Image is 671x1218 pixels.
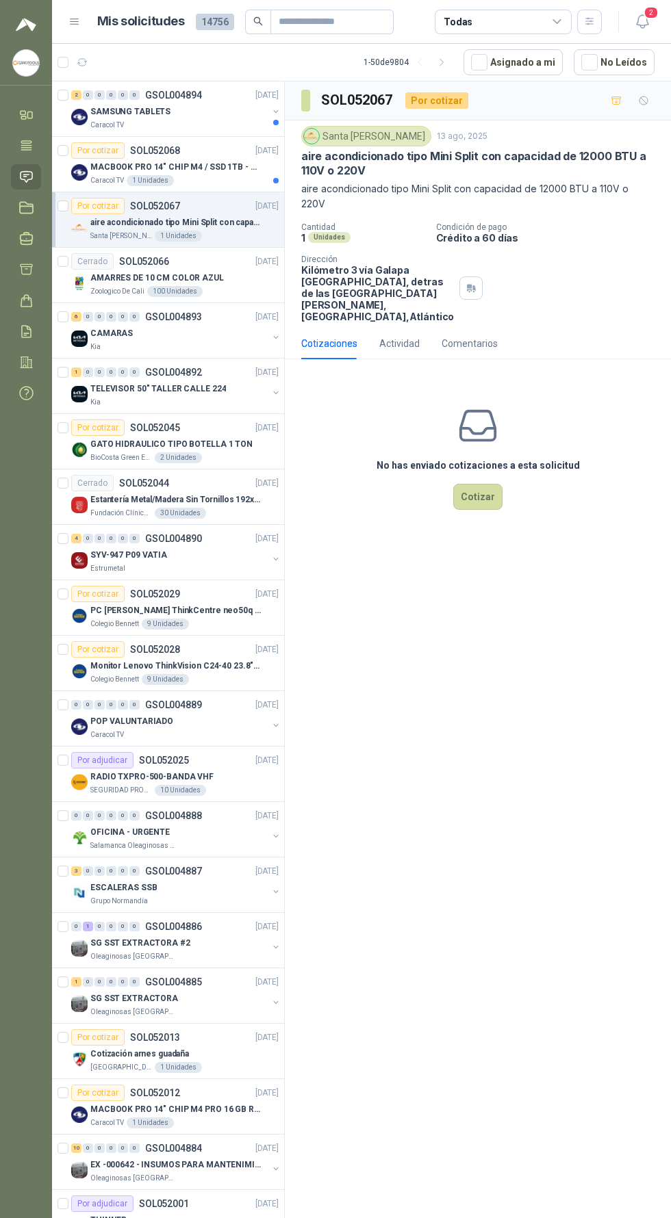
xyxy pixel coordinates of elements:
[71,87,281,131] a: 2 0 0 0 0 0 GSOL004894[DATE] Company LogoSAMSUNG TABLETSCaracol TV
[90,216,261,229] p: aire acondicionado tipo Mini Split con capacidad de 12000 BTU a 110V o 220V
[71,922,81,931] div: 0
[118,922,128,931] div: 0
[129,922,140,931] div: 0
[71,586,125,602] div: Por cotizar
[52,137,284,192] a: Por cotizarSOL052068[DATE] Company LogoMACBOOK PRO 14" CHIP M4 / SSD 1TB - 24 GB RAMCaracol TV1 U...
[71,1029,125,1046] div: Por cotizar
[106,977,116,987] div: 0
[71,198,125,214] div: Por cotizar
[118,866,128,876] div: 0
[71,663,88,679] img: Company Logo
[436,232,666,244] p: Crédito a 60 días
[301,126,431,146] div: Santa [PERSON_NAME]
[255,477,279,490] p: [DATE]
[71,164,88,181] img: Company Logo
[301,181,655,211] p: aire acondicionado tipo Mini Split con capacidad de 12000 BTU a 110V o 220V
[52,192,284,248] a: Por cotizarSOL052067[DATE] Company Logoaire acondicionado tipo Mini Split con capacidad de 12000 ...
[196,14,234,30] span: 14756
[630,10,655,34] button: 2
[90,508,152,519] p: Fundación Clínica Shaio
[127,175,174,186] div: 1 Unidades
[71,829,88,846] img: Company Logo
[255,1031,279,1044] p: [DATE]
[71,90,81,100] div: 2
[118,367,128,377] div: 0
[71,419,125,436] div: Por cotizar
[90,1173,177,1184] p: Oleaginosas [GEOGRAPHIC_DATA][PERSON_NAME]
[118,90,128,100] div: 0
[16,16,36,33] img: Logo peakr
[129,367,140,377] div: 0
[83,90,93,100] div: 0
[147,286,203,297] div: 100 Unidades
[90,881,157,894] p: ESCALERAS SSB
[405,92,468,109] div: Por cotizar
[90,715,173,728] p: POP VALUNTARIADO
[453,484,503,510] button: Cotizar
[90,1158,261,1171] p: EX -000642 - INSUMOS PARA MANTENIMIENTO PREVENTIVO
[90,1048,189,1061] p: Cotización arnes guadaña
[119,257,169,266] p: SOL052066
[94,922,105,931] div: 0
[71,1162,88,1178] img: Company Logo
[106,922,116,931] div: 0
[255,144,279,157] p: [DATE]
[71,331,88,347] img: Company Logo
[94,90,105,100] div: 0
[90,604,261,617] p: PC [PERSON_NAME] ThinkCentre neo50q Gen 4 Core i5 16Gb 512Gb SSD Win 11 Pro 3YW Con Teclado y Mouse
[145,922,202,931] p: GSOL004886
[52,248,284,303] a: CerradoSOL052066[DATE] Company LogoAMARRES DE 10 CM COLOR AZULZoologico De Cali100 Unidades
[255,920,279,933] p: [DATE]
[145,312,202,322] p: GSOL004893
[71,441,88,458] img: Company Logo
[71,811,81,820] div: 0
[130,201,180,211] p: SOL052067
[71,1085,125,1101] div: Por cotizar
[90,286,144,297] p: Zoologico De Cali
[90,729,124,740] p: Caracol TV
[71,1143,81,1153] div: 10
[71,1051,88,1067] img: Company Logo
[145,977,202,987] p: GSOL004885
[71,367,81,377] div: 1
[71,718,88,735] img: Company Logo
[90,493,261,506] p: Estantería Metal/Madera Sin Tornillos 192x100x50 cm 5 Niveles Gris
[71,918,281,962] a: 0 1 0 0 0 0 GSOL004886[DATE] Company LogoSG SST EXTRACTORA #2Oleaginosas [GEOGRAPHIC_DATA][PERSON...
[145,1143,202,1153] p: GSOL004884
[255,200,279,213] p: [DATE]
[255,699,279,712] p: [DATE]
[52,1079,284,1135] a: Por cotizarSOL052012[DATE] Company LogoMACBOOK PRO 14" CHIP M4 PRO 16 GB RAM 1TBCaracol TV1 Unidades
[83,367,93,377] div: 0
[255,255,279,268] p: [DATE]
[90,1103,261,1116] p: MACBOOK PRO 14" CHIP M4 PRO 16 GB RAM 1TB
[129,90,140,100] div: 0
[155,508,206,519] div: 30 Unidades
[90,896,148,907] p: Grupo Normandía
[90,383,226,396] p: TELEVISOR 50" TALLER CALLE 224
[255,1197,279,1210] p: [DATE]
[444,14,472,29] div: Todas
[71,534,81,543] div: 4
[90,161,261,174] p: MACBOOK PRO 14" CHIP M4 / SSD 1TB - 24 GB RAM
[90,563,125,574] p: Estrumetal
[94,811,105,820] div: 0
[255,643,279,656] p: [DATE]
[155,231,202,242] div: 1 Unidades
[106,866,116,876] div: 0
[90,341,101,352] p: Kia
[90,120,124,131] p: Caracol TV
[145,700,202,710] p: GSOL004889
[71,974,281,1018] a: 1 0 0 0 0 0 GSOL004885[DATE] Company LogoSG SST EXTRACTORAOleaginosas [GEOGRAPHIC_DATA][PERSON_NAME]
[90,785,152,796] p: SEGURIDAD PROVISER LTDA
[129,977,140,987] div: 0
[255,311,279,324] p: [DATE]
[90,951,177,962] p: Oleaginosas [GEOGRAPHIC_DATA][PERSON_NAME]
[106,90,116,100] div: 0
[437,130,488,143] p: 13 ago, 2025
[94,866,105,876] div: 0
[90,1117,124,1128] p: Caracol TV
[255,754,279,767] p: [DATE]
[83,1143,93,1153] div: 0
[90,397,101,408] p: Kia
[255,865,279,878] p: [DATE]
